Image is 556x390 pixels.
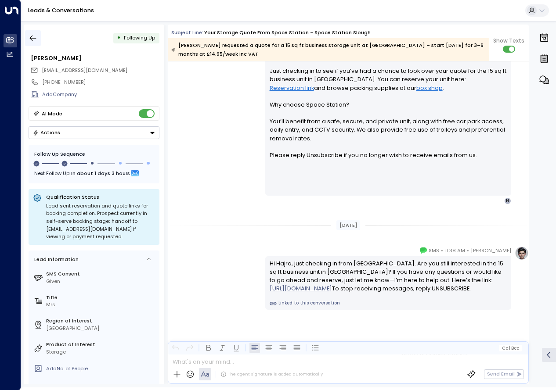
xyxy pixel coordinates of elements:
[270,50,507,168] p: Hi Hajra, Just checking in to see if you’ve had a chance to look over your quote for the 15 sq ft...
[467,246,469,255] span: •
[46,278,156,285] div: Given
[270,84,314,92] a: Reservation link
[32,129,60,136] div: Actions
[270,300,507,307] a: Linked to this conversation
[46,325,156,332] div: [GEOGRAPHIC_DATA]
[171,41,484,58] div: [PERSON_NAME] requested a quote for a 15 sq ft business storage unit at [GEOGRAPHIC_DATA] – start...
[220,371,323,377] div: The agent signature is added automatically
[504,197,511,204] div: H
[46,317,156,325] label: Region of Interest
[471,246,511,255] span: [PERSON_NAME]
[46,382,156,389] label: Area
[46,301,156,308] div: Mrs
[46,365,156,372] div: AddNo. of People
[42,109,62,118] div: AI Mode
[42,91,159,98] div: AddCompany
[493,37,524,45] span: Show Texts
[28,7,94,14] a: Leads & Conversations
[429,246,439,255] span: SMS
[509,346,510,351] span: |
[42,79,159,86] div: [PHONE_NUMBER]
[46,193,155,200] p: Qualification Status
[270,259,507,293] div: Hi Hajra, just checking in from [GEOGRAPHIC_DATA]. Are you still interested in the 15 sq ft busin...
[46,270,156,278] label: SMS Consent
[29,126,159,139] button: Actions
[204,29,371,36] div: Your storage quote from Space Station - Space Station Slough
[46,348,156,356] div: Storage
[31,54,159,62] div: [PERSON_NAME]
[270,284,332,293] a: [URL][DOMAIN_NAME]
[171,29,203,36] span: Subject Line:
[170,343,181,353] button: Undo
[515,246,529,260] img: profile-logo.png
[416,84,443,92] a: box shop
[42,67,127,74] span: hussain_85@hotmail.co.uk
[32,256,79,263] div: Lead Information
[502,346,519,351] span: Cc Bcc
[34,168,154,178] div: Next Follow Up:
[499,345,522,351] button: Cc|Bcc
[184,343,195,353] button: Redo
[46,341,156,348] label: Product of Interest
[117,32,121,44] div: •
[46,202,155,241] div: Lead sent reservation and quote links for booking completion. Prospect currently in self-serve bo...
[29,126,159,139] div: Button group with a nested menu
[34,150,154,158] div: Follow Up Sequence
[46,294,156,301] label: Title
[124,34,155,41] span: Following Up
[42,67,127,74] span: [EMAIL_ADDRESS][DOMAIN_NAME]
[71,168,130,178] span: In about 1 days 3 hours
[445,246,465,255] span: 11:38 AM
[336,220,360,230] div: [DATE]
[441,246,443,255] span: •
